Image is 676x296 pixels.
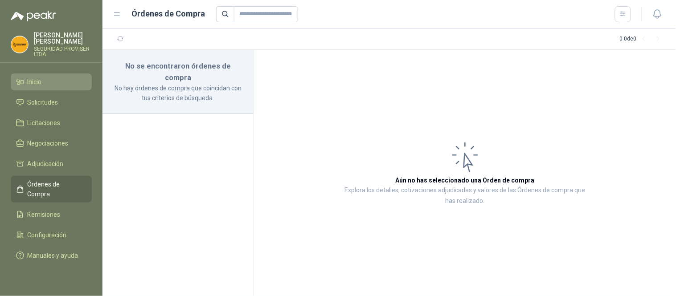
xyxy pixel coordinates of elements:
a: Inicio [11,73,92,90]
span: Manuales y ayuda [28,251,78,260]
h3: No se encontraron órdenes de compra [113,61,243,83]
span: Adjudicación [28,159,64,169]
a: Configuración [11,227,92,243]
span: Configuración [28,230,67,240]
p: No hay órdenes de compra que coincidan con tus criterios de búsqueda. [113,83,243,103]
span: Inicio [28,77,42,87]
a: Órdenes de Compra [11,176,92,203]
a: Adjudicación [11,155,92,172]
span: Solicitudes [28,97,58,107]
a: Negociaciones [11,135,92,152]
span: Negociaciones [28,138,69,148]
h1: Órdenes de Compra [132,8,205,20]
a: Solicitudes [11,94,92,111]
p: Explora los detalles, cotizaciones adjudicadas y valores de las Órdenes de compra que has realizado. [343,185,587,207]
div: 0 - 0 de 0 [620,32,665,46]
p: [PERSON_NAME] [PERSON_NAME] [34,32,92,45]
span: Remisiones [28,210,61,219]
p: SEGURIDAD PROVISER LTDA [34,46,92,57]
span: Licitaciones [28,118,61,128]
span: Órdenes de Compra [28,179,83,199]
img: Company Logo [11,36,28,53]
a: Manuales y ayuda [11,247,92,264]
a: Licitaciones [11,114,92,131]
img: Logo peakr [11,11,56,21]
a: Remisiones [11,206,92,223]
h3: Aún no has seleccionado una Orden de compra [396,175,535,185]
